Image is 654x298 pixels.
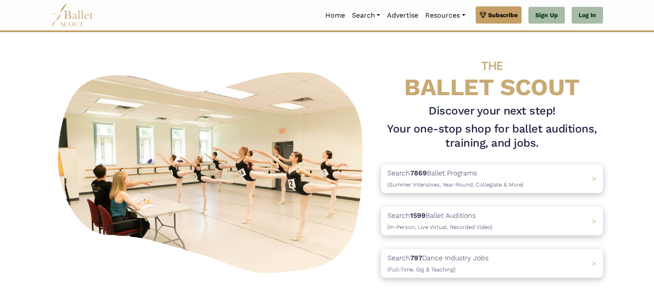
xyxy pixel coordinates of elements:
[348,6,384,24] a: Search
[410,254,422,262] b: 797
[387,210,492,232] p: Search Ballet Auditions
[381,104,603,118] h3: Discover your next step!
[592,217,596,225] span: >
[528,7,565,24] a: Sign Up
[572,7,603,24] a: Log In
[387,168,523,190] p: Search Ballet Programs
[51,63,374,278] img: A group of ballerinas talking to each other in a ballet studio
[381,249,603,278] a: Search797Dance Industry Jobs(Full-Time, Gig & Teaching) >
[592,175,596,183] span: >
[481,59,503,73] span: THE
[387,253,489,274] p: Search Dance Industry Jobs
[387,224,492,230] span: (In-Person, Live Virtual, Recorded Video)
[422,6,468,24] a: Resources
[381,164,603,193] a: Search7869Ballet Programs(Summer Intensives, Year-Round, Collegiate & More)>
[381,122,603,151] h1: Your one-stop shop for ballet auditions, training, and jobs.
[480,10,486,20] img: gem.svg
[410,169,427,177] b: 7869
[476,6,522,24] a: Subscribe
[592,259,596,268] span: >
[384,6,422,24] a: Advertise
[488,10,518,20] span: Subscribe
[381,207,603,235] a: Search1599Ballet Auditions(In-Person, Live Virtual, Recorded Video) >
[387,266,456,273] span: (Full-Time, Gig & Teaching)
[381,49,603,100] h4: BALLET SCOUT
[410,211,426,220] b: 1599
[387,181,523,188] span: (Summer Intensives, Year-Round, Collegiate & More)
[322,6,348,24] a: Home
